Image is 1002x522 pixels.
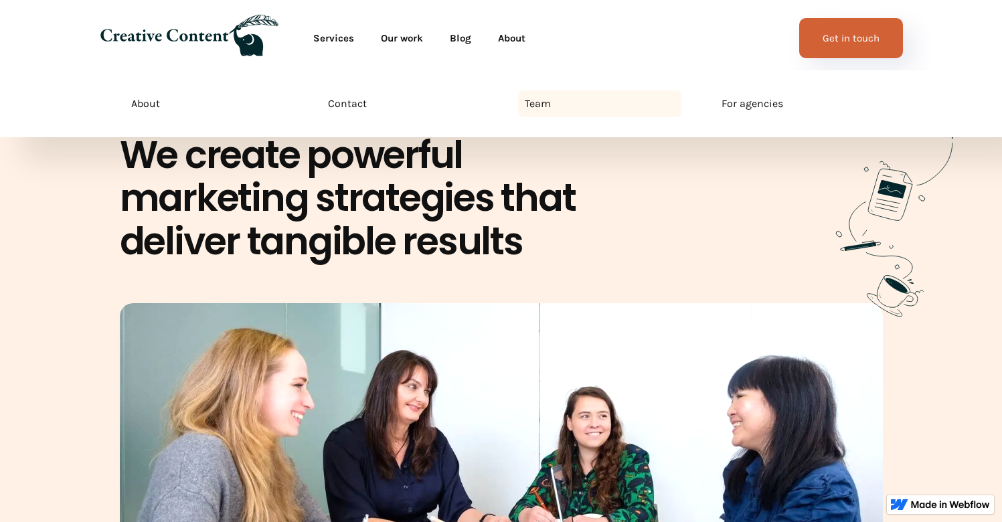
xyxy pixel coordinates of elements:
[367,25,436,52] a: Our work
[328,96,367,112] div: Contact
[300,25,367,52] a: Services
[722,96,783,112] div: For agencies
[799,18,903,58] a: Get in touch
[436,25,485,52] a: Blog
[485,25,539,52] a: About
[715,90,878,117] a: For agencies
[525,96,551,112] div: Team
[100,15,278,62] a: home
[124,90,288,117] a: About
[835,64,1002,326] img: An illustration of marketing and coffee that links you down the page
[518,90,681,117] a: Team
[321,90,485,117] a: Contact
[120,134,602,263] h1: We create powerful marketing strategies that deliver tangible results
[131,96,160,112] div: About
[911,501,990,509] img: Made in Webflow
